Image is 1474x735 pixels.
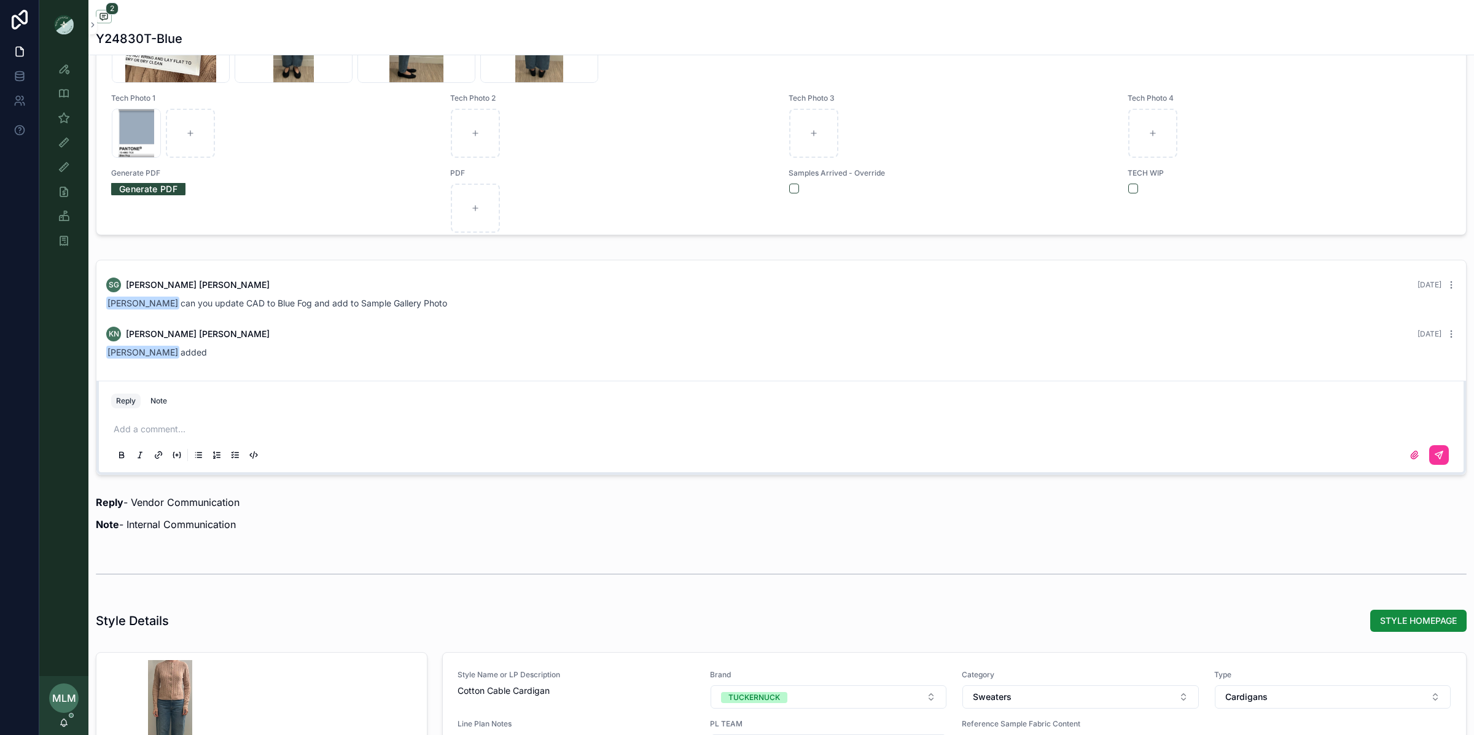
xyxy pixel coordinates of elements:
[1214,670,1452,680] span: Type
[111,93,435,103] span: Tech Photo 1
[96,496,123,508] strong: Reply
[1128,93,1452,103] span: Tech Photo 4
[1417,329,1441,338] span: [DATE]
[106,298,447,308] span: can you update CAD to Blue Fog and add to Sample Gallery Photo
[106,346,179,359] span: [PERSON_NAME]
[789,93,1113,103] span: Tech Photo 3
[789,168,1113,178] span: Samples Arrived - Override
[450,168,774,178] span: PDF
[96,495,1467,510] p: - Vendor Communication
[111,179,185,198] a: Generate PDF
[710,719,948,729] span: PL TEAM
[96,612,169,629] h1: Style Details
[711,685,947,709] button: Select Button
[106,297,179,309] span: [PERSON_NAME]
[1215,685,1451,709] button: Select Button
[150,396,167,406] div: Note
[458,685,695,697] span: Cotton Cable Cardigan
[1380,615,1457,627] span: STYLE HOMEPAGE
[106,2,119,15] span: 2
[126,279,270,291] span: [PERSON_NAME] [PERSON_NAME]
[106,347,207,357] span: added
[96,518,119,531] strong: Note
[109,329,119,339] span: KN
[1128,168,1452,178] span: TECH WIP
[1370,610,1467,632] button: STYLE HOMEPAGE
[1417,280,1441,289] span: [DATE]
[728,692,780,703] div: TUCKERNUCK
[973,691,1012,703] span: Sweaters
[96,517,1467,532] p: - Internal Communication
[52,691,76,706] span: MLM
[962,719,1199,729] span: Reference Sample Fabric Content
[458,719,695,729] span: Line Plan Notes
[111,168,435,178] span: Generate PDF
[96,10,112,25] button: 2
[962,670,1199,680] span: Category
[1225,691,1268,703] span: Cardigans
[146,394,172,408] button: Note
[54,15,74,34] img: App logo
[450,93,774,103] span: Tech Photo 2
[39,49,88,268] div: scrollable content
[109,280,119,290] span: SG
[111,394,141,408] button: Reply
[710,670,948,680] span: Brand
[458,670,695,680] span: Style Name or LP Description
[962,685,1199,709] button: Select Button
[96,30,182,47] h1: Y24830T-Blue
[126,328,270,340] span: [PERSON_NAME] [PERSON_NAME]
